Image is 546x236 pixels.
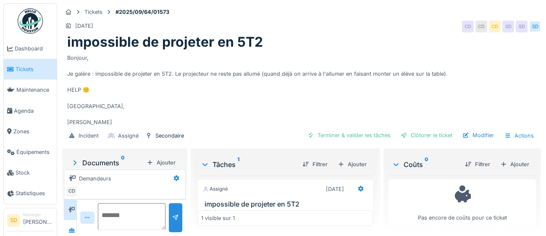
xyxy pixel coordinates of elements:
a: Agenda [4,101,57,121]
div: Manager [23,212,53,218]
span: Tickets [16,65,53,73]
div: Bonjour, Je galère : impossible de projeter en 5T2. Le projecteur ne reste pas allumé (quand déjà... [67,50,536,127]
div: Assigné [203,186,228,193]
div: Assigné [118,132,139,140]
div: [DATE] [326,185,344,193]
a: Tickets [4,59,57,80]
div: Documents [71,158,143,168]
div: [DATE] [75,22,93,30]
span: Statistiques [16,189,53,197]
strong: #2025/09/64/01573 [112,8,173,16]
div: Filtrer [462,159,493,170]
div: Actions [501,130,538,142]
div: 1 visible sur 1 [201,214,235,222]
div: Modifier [459,130,497,141]
a: Dashboard [4,38,57,59]
div: Demandeurs [79,175,111,183]
a: Stock [4,162,57,183]
div: CD [66,186,78,197]
span: Zones [13,127,53,135]
sup: 1 [237,159,239,170]
div: Filtrer [299,159,331,170]
div: Ajouter [497,159,533,170]
div: SD [529,21,541,32]
span: Maintenance [16,86,53,94]
div: Secondaire [155,132,184,140]
span: Stock [16,169,53,177]
a: SD Manager[PERSON_NAME] [7,212,53,232]
div: Tâches [201,159,296,170]
span: Équipements [16,148,53,156]
a: Équipements [4,142,57,162]
div: CD [489,21,501,32]
a: Maintenance [4,80,57,100]
div: CD [462,21,474,32]
div: Ajouter [334,159,370,170]
li: SD [7,214,20,227]
div: SD [502,21,514,32]
a: Statistiques [4,183,57,204]
span: Dashboard [15,45,53,53]
div: SD [516,21,528,32]
div: Tickets [84,8,102,16]
img: Badge_color-CXgf-gQk.svg [18,8,43,34]
div: Pas encore de coûts pour ce ticket [394,183,530,222]
span: Agenda [14,107,53,115]
sup: 0 [121,158,125,168]
sup: 0 [425,159,428,170]
li: [PERSON_NAME] [23,212,53,230]
h1: impossible de projeter en 5T2 [67,34,263,50]
h3: impossible de projeter en 5T2 [205,200,370,208]
div: Terminer & valider les tâches [304,130,394,141]
div: Ajouter [143,157,179,168]
a: Zones [4,121,57,142]
div: Coûts [392,159,458,170]
div: CD [475,21,487,32]
div: Incident [79,132,99,140]
div: Clôturer le ticket [397,130,456,141]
